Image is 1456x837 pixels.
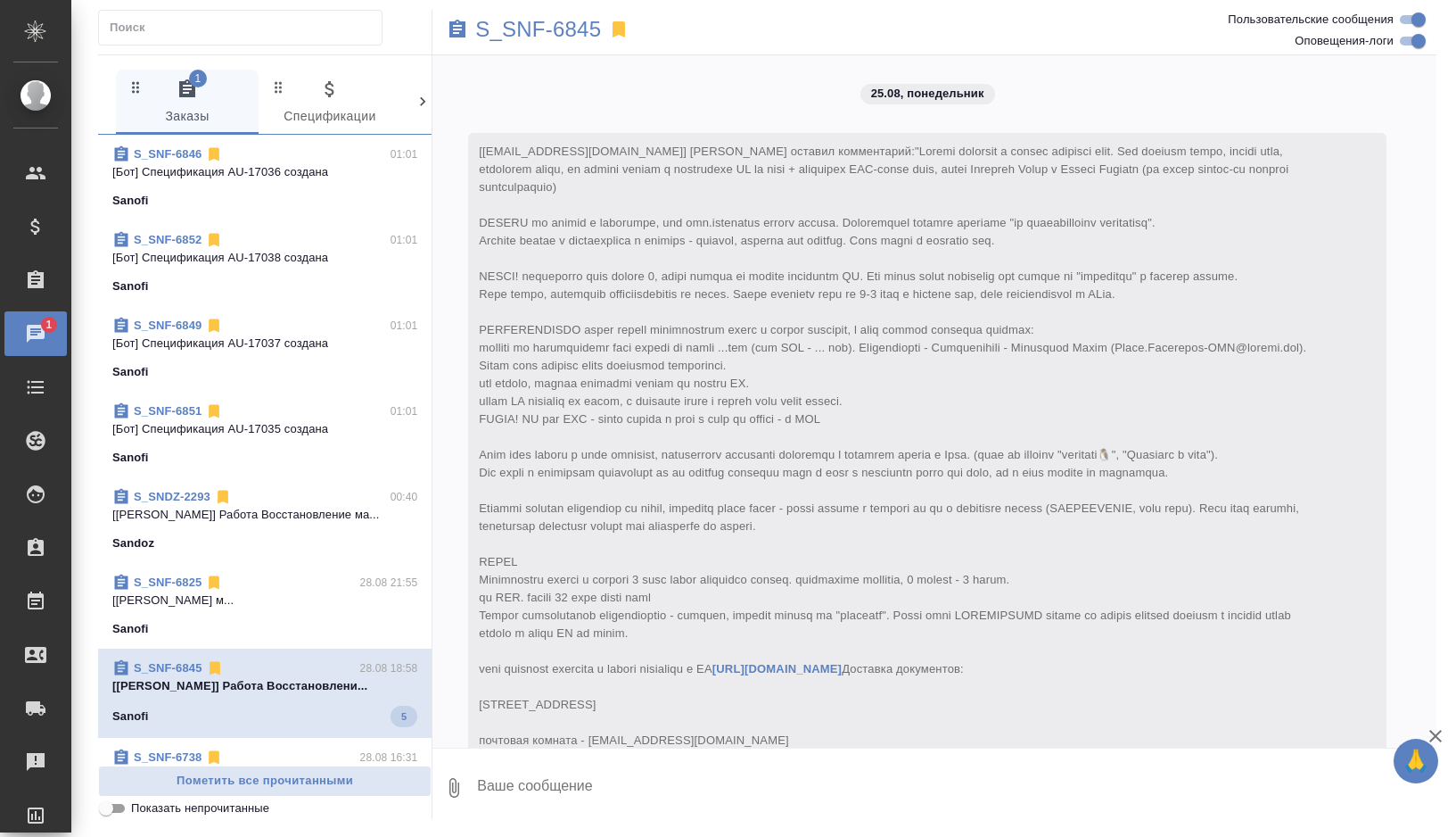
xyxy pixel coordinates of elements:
span: 🙏 [1401,742,1431,780]
p: [[PERSON_NAME] м... [112,592,417,609]
svg: Зажми и перетащи, чтобы поменять порядок вкладок [128,79,144,95]
a: S_SNF-6738 [134,750,202,764]
div: S_SNF-685101:01[Бот] Спецификация AU-17035 созданаSanofi [98,392,432,477]
span: Заказы [127,79,248,128]
svg: Отписаться [205,574,223,592]
svg: Отписаться [205,402,223,420]
p: [[PERSON_NAME]] Работа Восстановлени... [112,677,417,695]
p: [[PERSON_NAME]] Работа Восстановление ма... [112,506,417,524]
span: 1 [35,316,62,334]
p: Sanofi [112,708,149,725]
p: 28.08 16:31 [360,749,418,767]
svg: Отписаться [205,749,223,767]
p: 28.08 18:58 [360,659,418,677]
span: "Loremi dolorsit a consec adipisci elit. Sed doeiusm tempo, incidi utla, etdolorem aliqu, en admi... [479,145,1310,765]
span: Пользовательские сообщения [1228,11,1394,29]
button: Пометить все прочитанными [98,766,432,797]
a: S_SNF-6846 [134,147,202,161]
a: S_SNDZ-2293 [134,490,210,503]
span: Оповещения-логи [1295,32,1394,50]
p: Sanofi [112,278,149,295]
div: S_SNF-684901:01[Бот] Спецификация AU-17037 созданаSanofi [98,306,432,392]
div: S_SNF-684601:01[Бот] Спецификация AU-17036 созданаSanofi [98,135,432,220]
p: Sanofi [112,620,149,638]
p: [Бот] Спецификация AU-17037 создана [112,335,417,352]
span: Спецификации [269,79,391,128]
p: 01:01 [391,231,418,249]
p: Sanofi [112,192,149,210]
div: S_SNF-673828.08 16:31[[PERSON_NAME]...Sanofi [98,738,432,824]
div: S_SNF-684528.08 18:58[[PERSON_NAME]] Работа Восстановлени...Sanofi5 [98,649,432,738]
svg: Отписаться [205,231,223,249]
a: S_SNF-6845 [134,661,202,675]
svg: Отписаться [206,659,224,677]
svg: Зажми и перетащи, чтобы поменять порядок вкладок [270,79,287,95]
span: Пометить все прочитанными [108,771,422,791]
a: 1 [4,311,67,356]
span: Клиенты [412,79,533,128]
svg: Отписаться [205,317,223,335]
span: [[EMAIL_ADDRESS][DOMAIN_NAME]] [PERSON_NAME] оставил комментарий: [479,145,1310,765]
p: Sanofi [112,449,149,467]
p: 28.08 21:55 [360,574,418,592]
a: S_SNF-6845 [475,21,601,38]
svg: Отписаться [205,145,223,163]
p: Sanofi [112,363,149,381]
p: 00:40 [391,488,418,506]
p: Sandoz [112,535,154,552]
div: S_SNF-685201:01[Бот] Спецификация AU-17038 созданаSanofi [98,220,432,306]
div: S_SNDZ-229300:40[[PERSON_NAME]] Работа Восстановление ма...Sandoz [98,477,432,563]
p: [Бот] Спецификация AU-17035 создана [112,420,417,438]
svg: Зажми и перетащи, чтобы поменять порядок вкладок [413,79,430,95]
span: 1 [189,70,207,87]
button: 🙏 [1394,739,1438,783]
p: 01:01 [391,317,418,335]
a: S_SNF-6852 [134,233,202,246]
p: 01:01 [391,145,418,163]
a: S_SNF-6825 [134,576,202,589]
span: 5 [391,708,417,725]
p: [Бот] Спецификация AU-17038 создана [112,249,417,267]
a: S_SNF-6851 [134,404,202,418]
p: 25.08, понедельник [871,85,984,103]
p: [Бот] Спецификация AU-17036 создана [112,163,417,181]
div: S_SNF-682528.08 21:55[[PERSON_NAME] м...Sanofi [98,563,432,649]
a: S_SNF-6849 [134,319,202,332]
input: Поиск [110,15,382,40]
p: 01:01 [391,402,418,420]
svg: Отписаться [214,488,232,506]
span: Показать непрочитанные [131,800,269,817]
a: [URL][DOMAIN_NAME] [712,662,842,675]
